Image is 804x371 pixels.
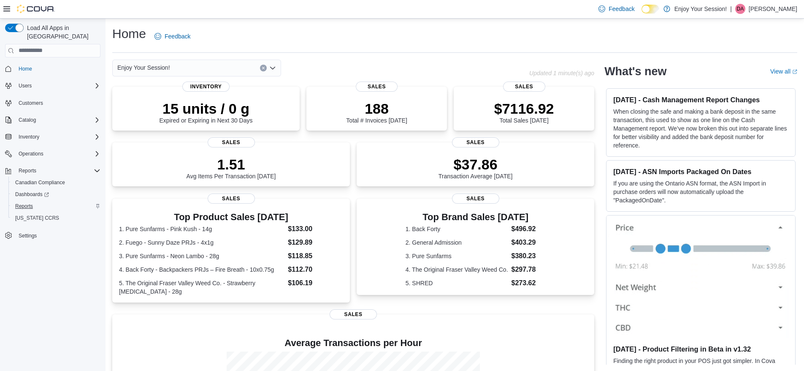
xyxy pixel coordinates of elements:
[439,156,513,180] div: Transaction Average [DATE]
[119,338,587,348] h4: Average Transactions per Hour
[17,5,55,13] img: Cova
[165,32,190,41] span: Feedback
[356,82,398,92] span: Sales
[503,82,545,92] span: Sales
[8,200,104,212] button: Reports
[406,212,546,222] h3: Top Brand Sales [DATE]
[330,309,377,319] span: Sales
[112,25,146,42] h1: Home
[15,166,40,176] button: Reports
[12,189,52,199] a: Dashboards
[609,5,634,13] span: Feedback
[15,81,100,91] span: Users
[494,100,554,117] p: $7116.92
[2,80,104,92] button: Users
[24,24,100,41] span: Load All Apps in [GEOGRAPHIC_DATA]
[12,213,100,223] span: Washington CCRS
[406,265,508,274] dt: 4. The Original Fraser Valley Weed Co.
[613,167,788,176] h3: [DATE] - ASN Imports Packaged On Dates
[452,137,499,147] span: Sales
[604,65,666,78] h2: What's new
[119,212,343,222] h3: Top Product Sales [DATE]
[119,265,284,274] dt: 4. Back Forty - Backpackers PRJs – Fire Breath - 10x0.75g
[613,345,788,353] h3: [DATE] - Product Filtering in Beta in v1.32
[15,203,33,210] span: Reports
[8,212,104,224] button: [US_STATE] CCRS
[15,215,59,221] span: [US_STATE] CCRS
[613,95,788,104] h3: [DATE] - Cash Management Report Changes
[288,237,343,248] dd: $129.89
[12,177,100,188] span: Canadian Compliance
[19,134,39,140] span: Inventory
[19,117,36,123] span: Catalog
[512,265,546,275] dd: $297.78
[792,69,797,74] svg: External link
[346,100,407,124] div: Total # Invoices [DATE]
[15,132,43,142] button: Inventory
[2,97,104,109] button: Customers
[15,132,100,142] span: Inventory
[15,179,65,186] span: Canadian Compliance
[119,238,284,247] dt: 2. Fuego - Sunny Daze PRJs - 4x1g
[439,156,513,173] p: $37.86
[160,100,253,124] div: Expired or Expiring in Next 30 Days
[770,68,797,75] a: View allExternal link
[12,189,100,199] span: Dashboards
[2,229,104,241] button: Settings
[12,201,36,211] a: Reports
[512,237,546,248] dd: $403.29
[15,115,100,125] span: Catalog
[2,165,104,177] button: Reports
[2,63,104,75] button: Home
[512,224,546,234] dd: $496.92
[15,166,100,176] span: Reports
[208,194,255,204] span: Sales
[15,149,47,159] button: Operations
[269,65,276,71] button: Open list of options
[208,137,255,147] span: Sales
[452,194,499,204] span: Sales
[288,251,343,261] dd: $118.85
[512,278,546,288] dd: $273.62
[119,252,284,260] dt: 3. Pure Sunfarms - Neon Lambo - 28g
[19,65,32,72] span: Home
[15,63,100,74] span: Home
[737,4,744,14] span: DA
[406,279,508,287] dt: 5. SHRED
[494,100,554,124] div: Total Sales [DATE]
[288,224,343,234] dd: $133.00
[288,265,343,275] dd: $112.70
[642,5,659,14] input: Dark Mode
[19,167,36,174] span: Reports
[19,100,43,106] span: Customers
[187,156,276,173] p: 1.51
[19,150,43,157] span: Operations
[12,201,100,211] span: Reports
[2,114,104,126] button: Catalog
[19,232,37,239] span: Settings
[15,115,39,125] button: Catalog
[15,231,40,241] a: Settings
[12,213,62,223] a: [US_STATE] CCRS
[15,98,46,108] a: Customers
[730,4,732,14] p: |
[512,251,546,261] dd: $380.23
[8,177,104,188] button: Canadian Compliance
[160,100,253,117] p: 15 units / 0 g
[5,59,100,264] nav: Complex example
[15,81,35,91] button: Users
[2,148,104,160] button: Operations
[529,70,594,76] p: Updated 1 minute(s) ago
[117,63,170,73] span: Enjoy Your Session!
[8,188,104,200] a: Dashboards
[19,82,32,89] span: Users
[2,131,104,143] button: Inventory
[187,156,276,180] div: Avg Items Per Transaction [DATE]
[595,0,638,17] a: Feedback
[12,177,68,188] a: Canadian Compliance
[346,100,407,117] p: 188
[15,98,100,108] span: Customers
[406,252,508,260] dt: 3. Pure Sunfarms
[119,225,284,233] dt: 1. Pure Sunfarms - Pink Kush - 14g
